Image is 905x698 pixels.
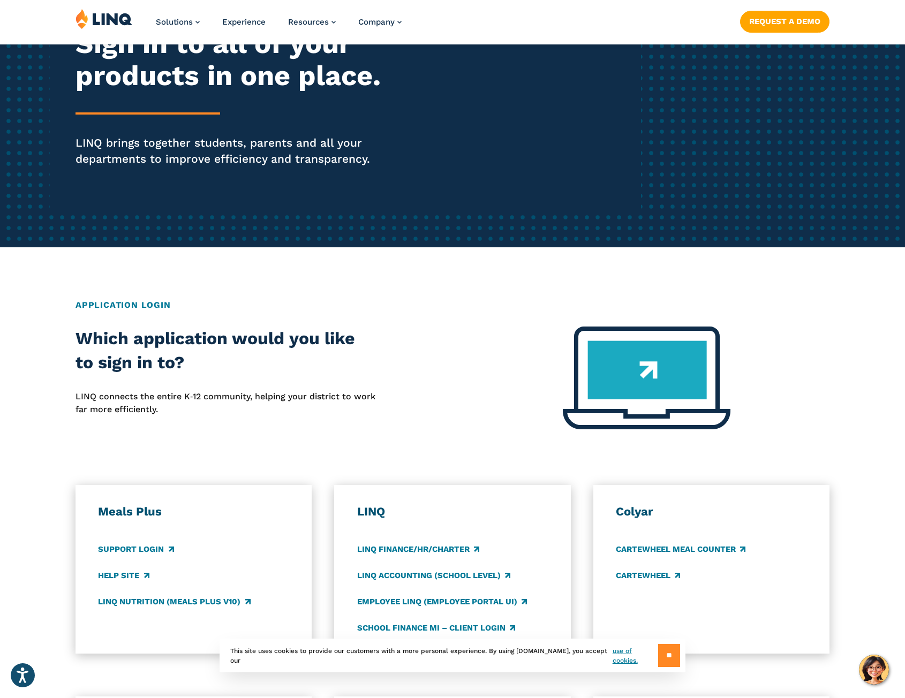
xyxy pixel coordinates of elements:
[616,543,745,555] a: CARTEWHEEL Meal Counter
[76,390,376,416] p: LINQ connects the entire K‑12 community, helping your district to work far more efficiently.
[222,17,266,27] a: Experience
[357,596,527,608] a: Employee LINQ (Employee Portal UI)
[357,622,515,634] a: School Finance MI – Client Login
[76,135,424,167] p: LINQ brings together students, parents and all your departments to improve efficiency and transpa...
[98,543,174,555] a: Support Login
[740,9,829,32] nav: Button Navigation
[98,596,250,608] a: LINQ Nutrition (Meals Plus v10)
[220,639,685,672] div: This site uses cookies to provide our customers with a more personal experience. By using [DOMAIN...
[358,17,402,27] a: Company
[288,17,329,27] span: Resources
[358,17,395,27] span: Company
[76,299,829,312] h2: Application Login
[76,327,376,375] h2: Which application would you like to sign in to?
[740,11,829,32] a: Request a Demo
[613,646,658,665] a: use of cookies.
[288,17,336,27] a: Resources
[156,17,200,27] a: Solutions
[156,17,193,27] span: Solutions
[357,504,548,519] h3: LINQ
[357,543,479,555] a: LINQ Finance/HR/Charter
[76,9,132,29] img: LINQ | K‑12 Software
[357,570,510,581] a: LINQ Accounting (school level)
[616,504,807,519] h3: Colyar
[156,9,402,44] nav: Primary Navigation
[616,570,680,581] a: CARTEWHEEL
[859,655,889,685] button: Hello, have a question? Let’s chat.
[98,570,149,581] a: Help Site
[76,28,424,92] h2: Sign in to all of your products in one place.
[98,504,289,519] h3: Meals Plus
